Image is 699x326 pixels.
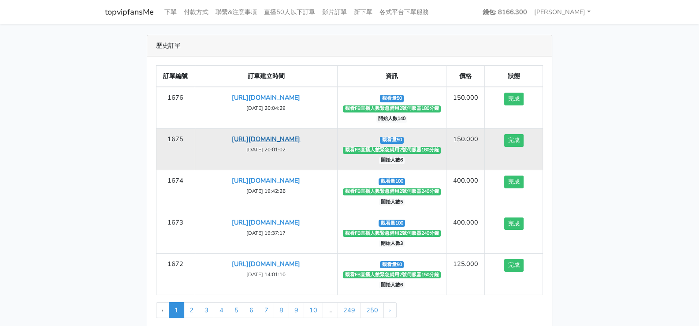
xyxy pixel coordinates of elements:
[446,66,485,87] th: 價格
[161,4,180,21] a: 下單
[105,4,154,21] a: topvipfansMe
[156,129,195,170] td: 1675
[485,66,543,87] th: 狀態
[304,302,323,318] a: 10
[504,176,524,188] button: 完成
[379,178,405,185] span: 觀看量100
[259,302,274,318] a: 7
[380,95,404,102] span: 觀看量50
[244,302,259,318] a: 6
[343,147,441,154] span: 觀看FB直播人數緊急備用2號伺服器180分鐘
[156,302,169,318] li: « Previous
[361,302,384,318] a: 250
[156,212,195,253] td: 1673
[274,302,289,318] a: 8
[446,212,485,253] td: 400.000
[483,7,527,16] strong: 錢包: 8166.300
[531,4,594,21] a: [PERSON_NAME]
[343,105,441,112] span: 觀看FB直播人數緊急備用2號伺服器180分鐘
[376,116,408,123] span: 開始人數140
[343,188,441,195] span: 觀看FB直播人數緊急備用2號伺服器240分鐘
[169,302,184,318] span: 1
[180,4,212,21] a: 付款方式
[199,302,214,318] a: 3
[260,4,319,21] a: 直播50人以下訂單
[504,93,524,105] button: 完成
[232,135,300,143] a: [URL][DOMAIN_NAME]
[232,93,300,102] a: [URL][DOMAIN_NAME]
[446,170,485,212] td: 400.000
[379,240,405,247] span: 開始人數3
[214,302,229,318] a: 4
[232,259,300,268] a: [URL][DOMAIN_NAME]
[379,220,405,227] span: 觀看量100
[446,129,485,170] td: 150.000
[156,170,195,212] td: 1674
[246,187,286,195] small: [DATE] 19:42:26
[246,271,286,278] small: [DATE] 14:01:10
[246,229,286,236] small: [DATE] 19:37:17
[338,302,361,318] a: 249
[504,217,524,230] button: 完成
[184,302,199,318] a: 2
[379,281,405,289] span: 開始人數6
[446,253,485,295] td: 125.000
[379,157,405,164] span: 開始人數6
[319,4,350,21] a: 影片訂單
[195,66,337,87] th: 訂單建立時間
[246,105,286,112] small: [DATE] 20:04:29
[380,261,404,268] span: 觀看量50
[212,4,260,21] a: 聯繫&注意事項
[156,66,195,87] th: 訂單編號
[350,4,376,21] a: 新下單
[156,253,195,295] td: 1672
[289,302,304,318] a: 9
[338,66,446,87] th: 資訊
[246,146,286,153] small: [DATE] 20:01:02
[232,176,300,185] a: [URL][DOMAIN_NAME]
[380,137,404,144] span: 觀看量50
[383,302,397,318] a: Next »
[504,134,524,147] button: 完成
[479,4,531,21] a: 錢包: 8166.300
[379,199,405,206] span: 開始人數5
[343,230,441,237] span: 觀看FB直播人數緊急備用2號伺服器240分鐘
[446,87,485,129] td: 150.000
[232,218,300,227] a: [URL][DOMAIN_NAME]
[376,4,432,21] a: 各式平台下單服務
[147,35,552,56] div: 歷史訂單
[229,302,244,318] a: 5
[504,259,524,272] button: 完成
[343,271,441,278] span: 觀看FB直播人數緊急備用2號伺服器150分鐘
[156,87,195,129] td: 1676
